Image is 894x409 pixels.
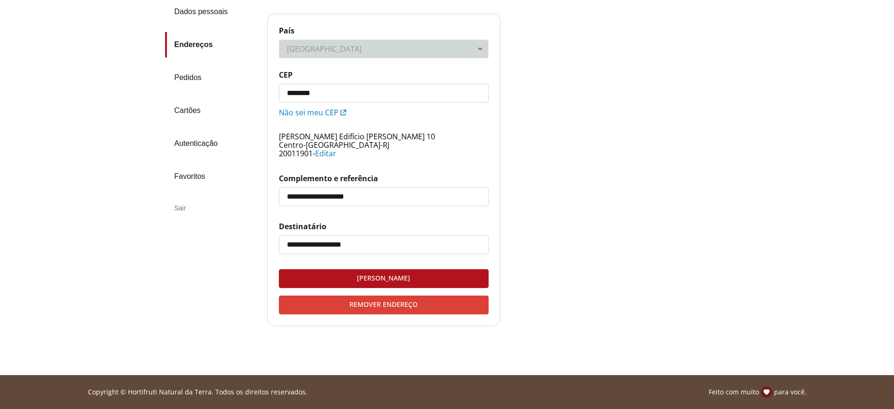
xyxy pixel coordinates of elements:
[303,140,306,150] span: -
[315,148,336,159] span: Editar
[383,140,389,150] span: RJ
[165,65,260,90] a: Pedidos
[88,387,308,397] p: Copyright © Hortifruti Natural da Terra. Todos os direitos reservados.
[165,131,260,156] a: Autenticação
[279,296,488,314] div: Remover endereço
[279,296,489,314] button: Remover endereço
[279,269,489,288] button: [PERSON_NAME]
[380,140,383,150] span: -
[279,70,489,80] span: CEP
[279,270,488,288] div: [PERSON_NAME]
[306,140,380,150] span: [GEOGRAPHIC_DATA]
[279,188,488,206] input: Complemento e referência
[165,98,260,123] a: Cartões
[279,107,346,118] a: Não sei meu CEP
[761,386,772,398] img: amor
[4,386,890,398] div: Linha de sessão
[279,221,489,232] span: Destinatário
[165,197,260,219] div: Sair
[427,131,435,142] span: 10
[313,148,315,159] span: -
[165,164,260,189] a: Favoritos
[279,173,489,184] span: Complemento e referência
[279,25,489,36] span: País
[279,140,303,150] span: Centro
[279,236,488,254] input: Destinatário
[279,131,425,142] span: [PERSON_NAME] Edifício [PERSON_NAME]
[709,386,807,398] p: Feito com muito para você.
[165,32,260,57] a: Endereços
[279,148,313,159] span: 20011901
[279,84,488,102] input: CEP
